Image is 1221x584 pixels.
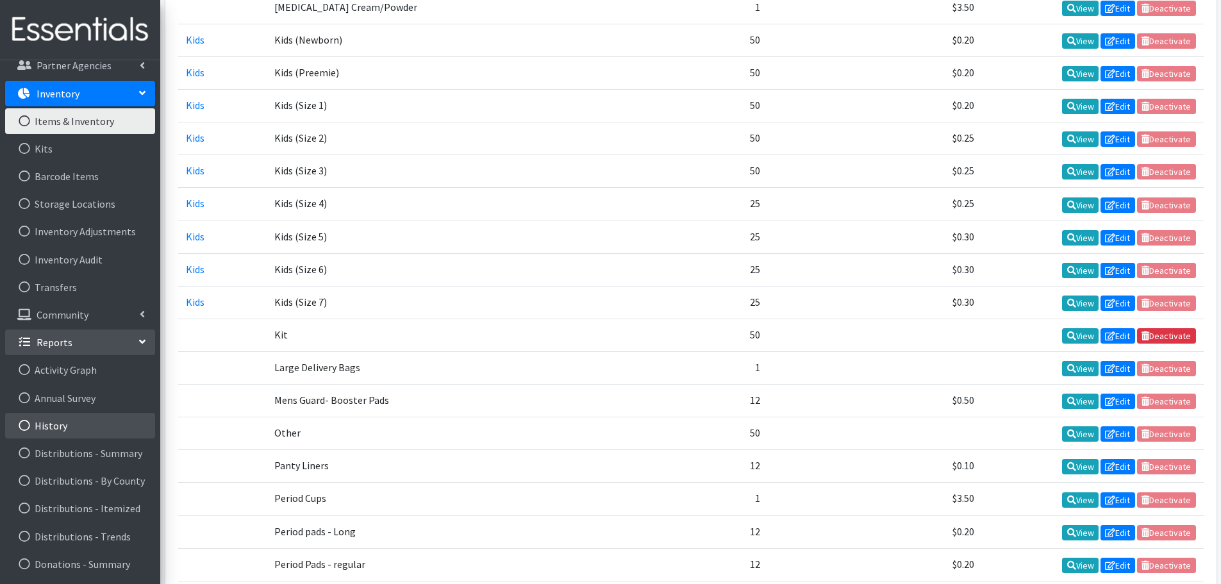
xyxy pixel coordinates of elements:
[1062,99,1099,114] a: View
[267,417,503,450] td: Other
[1101,66,1135,81] a: Edit
[587,188,768,221] td: 25
[587,122,768,155] td: 50
[587,352,768,385] td: 1
[267,90,503,122] td: Kids (Size 1)
[768,450,981,483] td: $0.10
[587,385,768,417] td: 12
[1062,131,1099,147] a: View
[1062,426,1099,442] a: View
[5,385,155,411] a: Annual Survey
[587,515,768,548] td: 12
[1101,263,1135,278] a: Edit
[5,274,155,300] a: Transfers
[1062,197,1099,213] a: View
[186,230,204,243] a: Kids
[1101,33,1135,49] a: Edit
[1101,361,1135,376] a: Edit
[587,417,768,450] td: 50
[267,352,503,385] td: Large Delivery Bags
[1137,328,1196,344] a: Deactivate
[5,8,155,51] img: HumanEssentials
[1062,492,1099,508] a: View
[1101,492,1135,508] a: Edit
[5,524,155,549] a: Distributions - Trends
[5,496,155,521] a: Distributions - Itemized
[1062,525,1099,540] a: View
[186,197,204,210] a: Kids
[267,483,503,515] td: Period Cups
[768,286,981,319] td: $0.30
[587,253,768,286] td: 25
[768,188,981,221] td: $0.25
[186,66,204,79] a: Kids
[587,319,768,351] td: 50
[5,551,155,577] a: Donations - Summary
[5,136,155,162] a: Kits
[1062,230,1099,246] a: View
[267,548,503,581] td: Period Pads - regular
[768,90,981,122] td: $0.20
[267,155,503,188] td: Kids (Size 3)
[1101,230,1135,246] a: Edit
[186,131,204,144] a: Kids
[267,286,503,319] td: Kids (Size 7)
[1062,263,1099,278] a: View
[267,515,503,548] td: Period pads - Long
[768,122,981,155] td: $0.25
[768,155,981,188] td: $0.25
[186,164,204,177] a: Kids
[186,99,204,112] a: Kids
[587,57,768,90] td: 50
[5,191,155,217] a: Storage Locations
[267,253,503,286] td: Kids (Size 6)
[37,59,112,72] p: Partner Agencies
[1101,164,1135,179] a: Edit
[5,247,155,272] a: Inventory Audit
[5,302,155,328] a: Community
[768,515,981,548] td: $0.20
[1062,459,1099,474] a: View
[768,483,981,515] td: $3.50
[267,221,503,253] td: Kids (Size 5)
[1062,33,1099,49] a: View
[587,286,768,319] td: 25
[1101,1,1135,16] a: Edit
[5,413,155,438] a: History
[587,548,768,581] td: 12
[267,188,503,221] td: Kids (Size 4)
[186,263,204,276] a: Kids
[587,24,768,56] td: 50
[768,548,981,581] td: $0.20
[1101,525,1135,540] a: Edit
[1062,558,1099,573] a: View
[1101,328,1135,344] a: Edit
[1101,459,1135,474] a: Edit
[37,308,88,321] p: Community
[768,253,981,286] td: $0.30
[587,90,768,122] td: 50
[1062,394,1099,409] a: View
[5,108,155,134] a: Items & Inventory
[768,385,981,417] td: $0.50
[768,221,981,253] td: $0.30
[1101,394,1135,409] a: Edit
[267,319,503,351] td: Kit
[768,57,981,90] td: $0.20
[768,24,981,56] td: $0.20
[5,81,155,106] a: Inventory
[1062,164,1099,179] a: View
[5,53,155,78] a: Partner Agencies
[1101,426,1135,442] a: Edit
[587,221,768,253] td: 25
[267,122,503,155] td: Kids (Size 2)
[1062,296,1099,311] a: View
[587,155,768,188] td: 50
[186,33,204,46] a: Kids
[1101,296,1135,311] a: Edit
[1062,1,1099,16] a: View
[267,385,503,417] td: Mens Guard- Booster Pads
[1101,99,1135,114] a: Edit
[1062,66,1099,81] a: View
[1062,361,1099,376] a: View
